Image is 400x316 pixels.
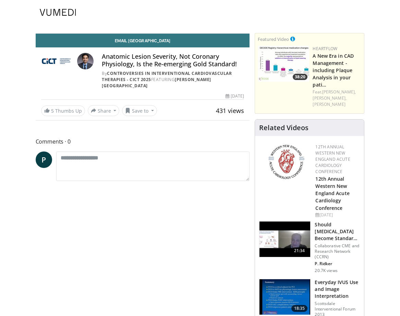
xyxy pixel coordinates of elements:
h3: Should [MEDICAL_DATA] Become Standard Therapy for CAD? [315,221,360,242]
img: dTBemQywLidgNXR34xMDoxOjA4MTsiGN.150x105_q85_crop-smart_upscale.jpg [259,279,310,315]
p: Collaborative CME and Research Network (CCRN) [315,243,360,260]
button: Save to [122,105,157,116]
button: Share [88,105,120,116]
span: Comments 0 [36,137,250,146]
span: 38:20 [293,74,307,80]
a: [PERSON_NAME] [313,101,345,107]
img: VuMedi Logo [40,9,76,16]
div: Feat. [313,89,361,108]
span: 431 views [216,106,244,115]
a: P [36,151,52,168]
a: 12th Annual Western New England Acute Cardiology Conference [315,144,350,174]
a: [PERSON_NAME] [GEOGRAPHIC_DATA] [102,77,211,89]
h3: A New Era in CAD Management - including Plaque Analysis in your patient care [313,52,361,88]
a: Email [GEOGRAPHIC_DATA] [36,34,250,47]
a: [PERSON_NAME], [322,89,356,95]
h3: Everyday IVUS Use and Image Interpretation [315,279,360,300]
div: [DATE] [226,93,244,99]
img: 738d0e2d-290f-4d89-8861-908fb8b721dc.150x105_q85_crop-smart_upscale.jpg [258,46,309,82]
a: [PERSON_NAME], [313,95,346,101]
small: Featured Video [258,36,289,42]
a: This is paid for by Heartflow [290,35,295,43]
a: Heartflow [313,46,337,52]
p: 20.7K views [315,268,337,273]
a: 12th Annual Western New England Acute Cardiology Conference [315,176,349,211]
p: Paul Ridker [315,261,360,267]
span: 18:35 [291,305,308,312]
a: 38:20 [258,46,309,82]
img: eb63832d-2f75-457d-8c1a-bbdc90eb409c.150x105_q85_crop-smart_upscale.jpg [259,222,310,257]
span: 21:34 [291,247,308,254]
img: Avatar [77,53,94,69]
a: 21:34 Should [MEDICAL_DATA] Become Standard Therapy for CAD? Collaborative CME and Research Netwo... [259,221,360,273]
img: 0954f259-7907-4053-a817-32a96463ecc8.png.150x105_q85_autocrop_double_scale_upscale_version-0.2.png [267,144,305,180]
a: A New Era in CAD Management - including Plaque Analysis in your pati… [313,53,354,88]
h4: Anatomic Lesion Severity, Not Coronary Physiology, Is the Re-emerging Gold Standard! [102,53,244,68]
a: Controversies in Interventional Cardiovascular Therapies - CICT 2025 [102,70,232,82]
h4: Related Videos [259,124,308,132]
span: 5 [51,108,54,114]
img: Controversies in Interventional Cardiovascular Therapies - CICT 2025 [41,53,75,69]
div: [DATE] [315,212,359,218]
div: By FEATURING [102,70,244,89]
a: 5 Thumbs Up [41,105,85,116]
